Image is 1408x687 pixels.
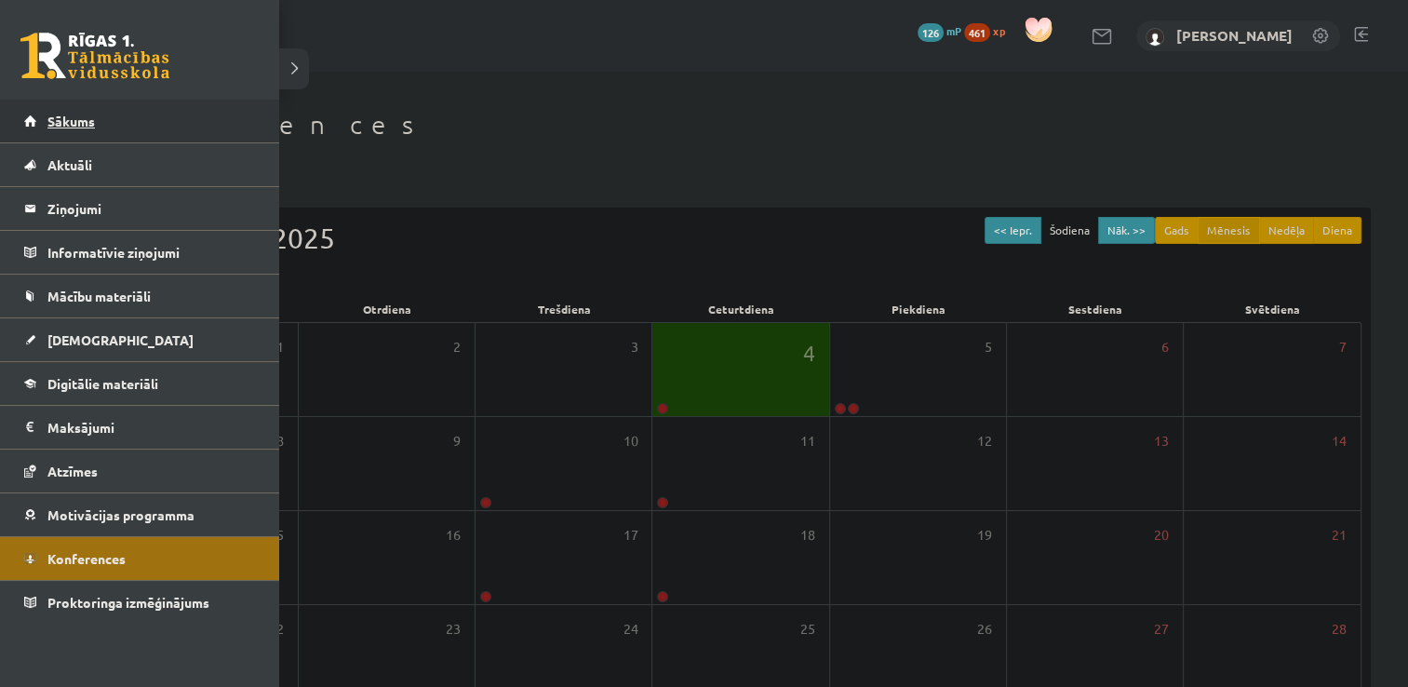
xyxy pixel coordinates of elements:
span: Konferences [47,550,126,567]
span: [DEMOGRAPHIC_DATA] [47,331,194,348]
a: Maksājumi [24,406,256,449]
span: 24 [623,619,637,640]
span: 4 [803,337,815,369]
button: Diena [1313,217,1361,244]
legend: Ziņojumi [47,187,256,230]
button: Šodiena [1040,217,1099,244]
span: 25 [800,619,815,640]
span: 126 [918,23,944,42]
span: 3 [630,337,637,357]
a: [DEMOGRAPHIC_DATA] [24,318,256,361]
span: Mācību materiāli [47,288,151,304]
a: Ziņojumi [24,187,256,230]
img: Meldra Mežvagare [1146,28,1164,47]
a: Digitālie materiāli [24,362,256,405]
div: Ceturtdiena [652,296,829,322]
span: 20 [1154,525,1169,546]
span: 18 [800,525,815,546]
span: 11 [800,431,815,451]
span: 16 [446,525,461,546]
span: 27 [1154,619,1169,640]
button: Nedēļa [1259,217,1314,244]
span: xp [993,23,1005,38]
legend: Informatīvie ziņojumi [47,231,256,274]
span: 26 [977,619,992,640]
a: Proktoringa izmēģinājums [24,581,256,624]
span: 12 [977,431,992,451]
div: Trešdiena [476,296,652,322]
span: 21 [1332,525,1347,546]
span: 1 [276,337,284,357]
a: Motivācijas programma [24,493,256,536]
button: << Iepr. [985,217,1041,244]
a: Informatīvie ziņojumi [24,231,256,274]
a: 461 xp [964,23,1014,38]
span: Atzīmes [47,463,98,479]
h1: Konferences [112,109,1371,141]
span: 461 [964,23,990,42]
a: Konferences [24,537,256,580]
button: Nāk. >> [1098,217,1155,244]
a: Aktuāli [24,143,256,186]
span: Proktoringa izmēģinājums [47,594,209,611]
span: Aktuāli [47,156,92,173]
span: Sākums [47,113,95,129]
span: 10 [623,431,637,451]
a: 126 mP [918,23,961,38]
span: 17 [623,525,637,546]
span: 7 [1339,337,1347,357]
span: 23 [446,619,461,640]
span: 19 [977,525,992,546]
span: 13 [1154,431,1169,451]
span: 2 [453,337,461,357]
span: 6 [1161,337,1169,357]
button: Gads [1155,217,1199,244]
span: 9 [453,431,461,451]
div: Otrdiena [298,296,475,322]
span: Digitālie materiāli [47,375,158,392]
legend: Maksājumi [47,406,256,449]
div: Svētdiena [1185,296,1361,322]
div: Piekdiena [830,296,1007,322]
span: 28 [1332,619,1347,640]
a: Rīgas 1. Tālmācības vidusskola [20,33,169,79]
span: Motivācijas programma [47,506,194,523]
a: Sākums [24,100,256,142]
button: Mēnesis [1198,217,1260,244]
a: Atzīmes [24,450,256,492]
span: mP [946,23,961,38]
span: 5 [985,337,992,357]
div: Septembris 2025 [121,217,1361,259]
span: 8 [276,431,284,451]
div: Sestdiena [1007,296,1184,322]
a: [PERSON_NAME] [1176,26,1293,45]
a: Mācību materiāli [24,275,256,317]
span: 14 [1332,431,1347,451]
